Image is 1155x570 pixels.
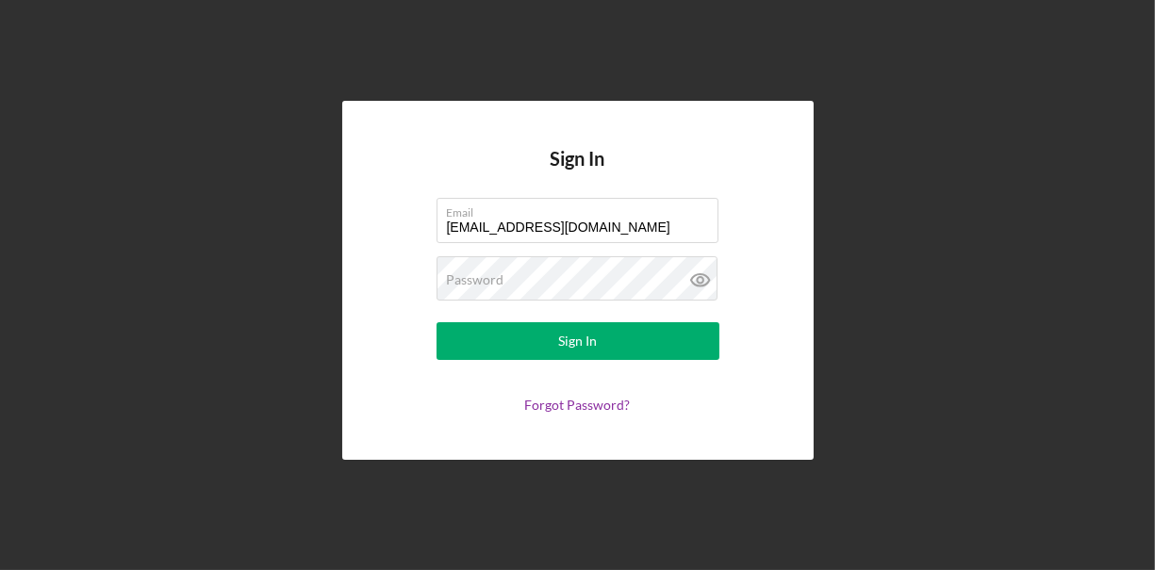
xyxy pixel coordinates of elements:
[558,322,597,360] div: Sign In
[437,322,719,360] button: Sign In
[525,397,631,413] a: Forgot Password?
[447,272,504,287] label: Password
[551,148,605,198] h4: Sign In
[447,199,718,220] label: Email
